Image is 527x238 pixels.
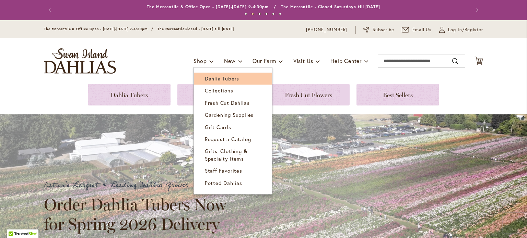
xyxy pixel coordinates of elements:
[44,179,233,191] p: Nation's Largest & Leading Dahlia Grower
[272,13,274,15] button: 5 of 6
[205,87,233,94] span: Collections
[258,13,261,15] button: 3 of 6
[293,57,313,64] span: Visit Us
[205,136,251,142] span: Request a Catalog
[205,167,242,174] span: Staff Favorites
[245,13,247,15] button: 1 of 6
[205,99,250,106] span: Fresh Cut Dahlias
[412,26,432,33] span: Email Us
[265,13,268,15] button: 4 of 6
[402,26,432,33] a: Email Us
[185,27,234,31] span: Closed - [DATE] till [DATE]
[279,13,281,15] button: 6 of 6
[44,48,116,74] a: store logo
[253,57,276,64] span: Our Farm
[448,26,483,33] span: Log In/Register
[44,27,185,31] span: The Mercantile & Office Open - [DATE]-[DATE] 9-4:30pm / The Mercantile
[251,13,254,15] button: 2 of 6
[44,195,233,233] h2: Order Dahlia Tubers Now for Spring 2026 Delivery
[194,57,207,64] span: Shop
[194,121,272,133] a: Gift Cards
[147,4,380,9] a: The Mercantile & Office Open - [DATE]-[DATE] 9-4:30pm / The Mercantile - Closed Saturdays till [D...
[373,26,394,33] span: Subscribe
[306,26,348,33] a: [PHONE_NUMBER]
[205,75,239,82] span: Dahlia Tubers
[205,148,248,162] span: Gifts, Clothing & Specialty Items
[44,3,58,17] button: Previous
[205,179,242,186] span: Potted Dahlias
[439,26,483,33] a: Log In/Register
[205,111,254,118] span: Gardening Supplies
[330,57,362,64] span: Help Center
[224,57,235,64] span: New
[469,3,483,17] button: Next
[363,26,394,33] a: Subscribe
